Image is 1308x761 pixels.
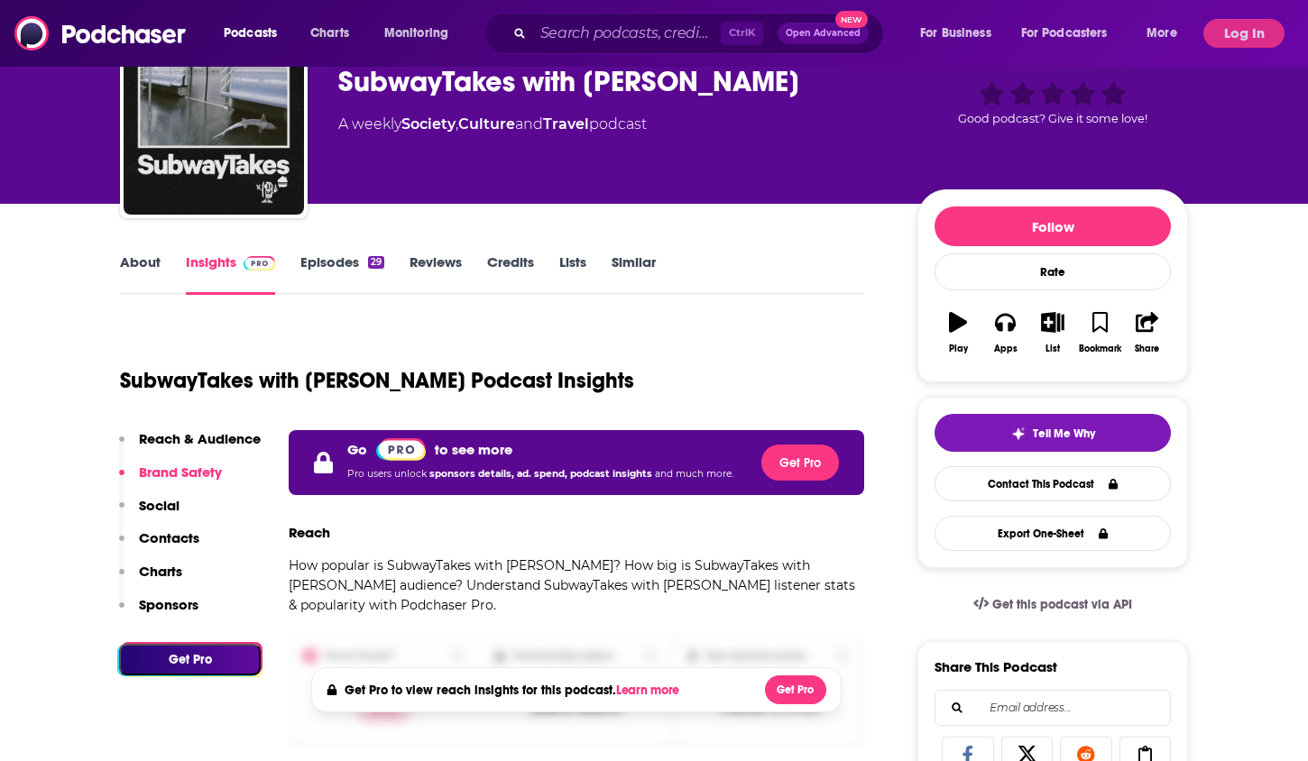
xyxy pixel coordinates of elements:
span: Podcasts [224,21,277,46]
p: Reach & Audience [139,430,261,447]
span: More [1147,21,1177,46]
button: List [1029,300,1076,365]
button: open menu [1009,19,1134,48]
input: Email address... [950,691,1156,725]
p: Pro users unlock and much more. [347,461,733,488]
a: Credits [487,253,534,295]
img: Podchaser - Follow, Share and Rate Podcasts [14,16,188,50]
span: Monitoring [384,21,448,46]
h3: Reach [289,524,330,541]
p: Brand Safety [139,463,222,481]
button: Charts [119,563,182,596]
span: Tell Me Why [1033,426,1095,441]
button: Bookmark [1076,300,1123,365]
span: Get this podcast via API [992,597,1132,612]
span: , [456,115,458,133]
a: Similar [612,253,656,295]
button: Sponsors [119,596,198,629]
p: to see more [435,441,512,458]
p: Social [139,497,180,514]
a: Episodes29 [300,253,384,295]
a: Reviews [410,253,462,295]
div: 29 [368,256,384,269]
button: Play [935,300,981,365]
div: Search followers [935,690,1171,726]
a: About [120,253,161,295]
span: Charts [310,21,349,46]
span: Open Advanced [786,29,861,38]
button: Export One-Sheet [935,516,1171,551]
button: Follow [935,206,1171,246]
span: sponsors details, ad. spend, podcast insights [429,468,655,480]
a: Contact This Podcast [935,466,1171,501]
button: Contacts [119,529,199,563]
button: open menu [211,19,300,48]
span: Good podcast? Give it some love! [958,112,1147,125]
p: Sponsors [139,596,198,613]
a: Travel [543,115,589,133]
button: tell me why sparkleTell Me Why [935,414,1171,452]
button: Open AdvancedNew [778,23,869,44]
img: tell me why sparkle [1011,426,1026,441]
div: Good podcast? Give it some love! [917,47,1188,159]
div: Search podcasts, credits, & more... [501,13,901,54]
div: Share [1135,344,1159,354]
button: open menu [1134,19,1200,48]
h3: Share This Podcast [935,658,1057,675]
button: Get Pro [119,644,261,675]
span: New [835,11,868,28]
div: List [1045,344,1060,354]
button: Reach & Audience [119,430,261,463]
div: Apps [994,344,1018,354]
a: Lists [559,253,586,295]
button: Get Pro [765,675,826,704]
a: Culture [458,115,515,133]
img: Podchaser Pro [376,438,426,461]
img: Podchaser Pro [244,256,275,270]
img: SubwayTakes with Kareem Rahma [124,34,304,215]
button: Get Pro [761,445,839,481]
button: Apps [981,300,1028,365]
span: Ctrl K [721,22,763,45]
p: Charts [139,563,182,580]
button: Brand Safety [119,463,222,497]
button: Share [1124,300,1171,365]
span: and [515,115,543,133]
p: How popular is SubwayTakes with [PERSON_NAME]? How big is SubwayTakes with [PERSON_NAME] audience... [289,555,864,615]
a: Pro website [376,437,426,461]
a: Society [401,115,456,133]
button: open menu [372,19,472,48]
button: Social [119,497,180,530]
button: open menu [907,19,1014,48]
p: Contacts [139,529,199,546]
input: Search podcasts, credits, & more... [533,19,721,48]
span: For Podcasters [1021,21,1108,46]
div: Bookmark [1079,344,1121,354]
span: For Business [920,21,991,46]
div: Play [949,344,968,354]
a: Charts [299,19,360,48]
a: Get this podcast via API [959,582,1147,627]
div: Rate [935,253,1171,290]
h1: SubwayTakes with [PERSON_NAME] Podcast Insights [120,367,634,394]
div: A weekly podcast [338,114,647,135]
h4: Get Pro to view reach insights for this podcast. [345,683,685,698]
button: Learn more [616,683,685,698]
p: Go [347,441,367,458]
button: Log In [1203,19,1285,48]
a: InsightsPodchaser Pro [186,253,275,295]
